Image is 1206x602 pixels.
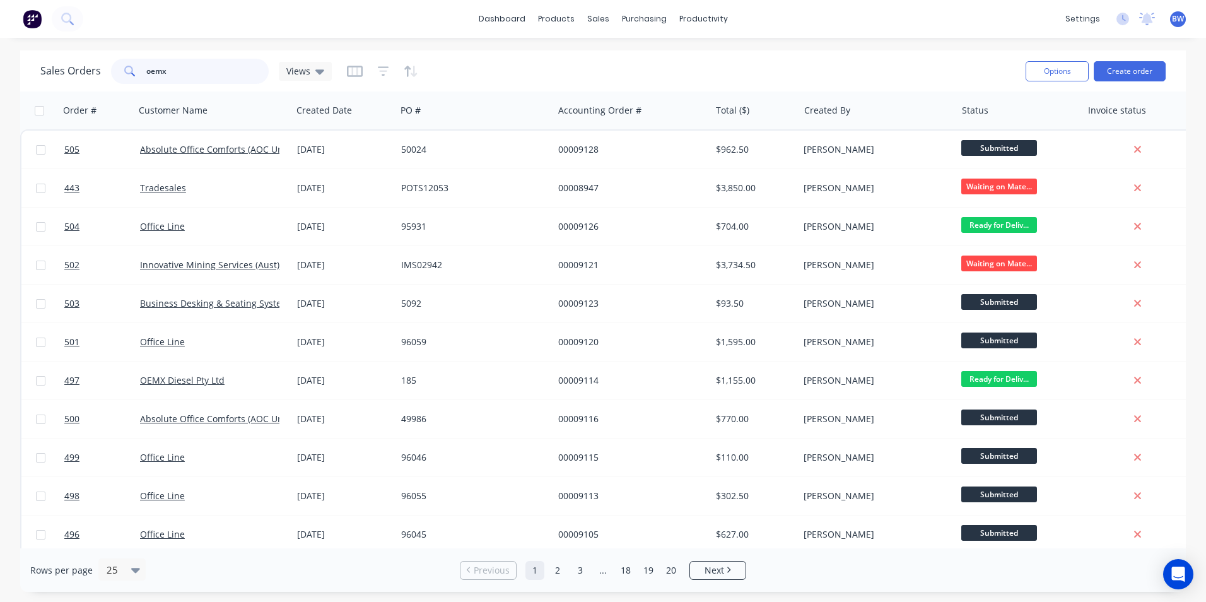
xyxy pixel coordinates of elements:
[474,564,510,577] span: Previous
[140,220,185,232] a: Office Line
[64,285,140,322] a: 503
[1172,13,1184,25] span: BW
[64,143,79,156] span: 505
[716,104,749,117] div: Total ($)
[716,182,790,194] div: $3,850.00
[401,528,541,541] div: 96045
[297,451,391,464] div: [DATE]
[716,374,790,387] div: $1,155.00
[716,220,790,233] div: $704.00
[401,182,541,194] div: POTS12053
[286,64,310,78] span: Views
[297,336,391,348] div: [DATE]
[961,410,1037,425] span: Submitted
[804,259,944,271] div: [PERSON_NAME]
[705,564,724,577] span: Next
[558,259,698,271] div: 00009121
[140,182,186,194] a: Tradesales
[558,104,641,117] div: Accounting Order #
[961,333,1037,348] span: Submitted
[472,9,532,28] a: dashboard
[804,104,850,117] div: Created By
[401,297,541,310] div: 5092
[558,374,698,387] div: 00009114
[40,65,101,77] h1: Sales Orders
[1059,9,1106,28] div: settings
[64,362,140,399] a: 497
[296,104,352,117] div: Created Date
[64,336,79,348] span: 501
[961,448,1037,464] span: Submitted
[1088,104,1146,117] div: Invoice status
[401,374,541,387] div: 185
[139,104,208,117] div: Customer Name
[558,451,698,464] div: 00009115
[716,451,790,464] div: $110.00
[804,220,944,233] div: [PERSON_NAME]
[401,451,541,464] div: 96046
[64,439,140,476] a: 499
[64,297,79,310] span: 503
[558,336,698,348] div: 00009120
[961,371,1037,387] span: Ready for Deliv...
[401,220,541,233] div: 95931
[1094,61,1166,81] button: Create order
[804,182,944,194] div: [PERSON_NAME]
[616,561,635,580] a: Page 18
[1026,61,1089,81] button: Options
[146,59,269,84] input: Search...
[716,336,790,348] div: $1,595.00
[64,451,79,464] span: 499
[23,9,42,28] img: Factory
[64,516,140,553] a: 496
[140,259,310,271] a: Innovative Mining Services (Aust) Pty Ltd
[64,208,140,245] a: 504
[804,297,944,310] div: [PERSON_NAME]
[64,400,140,438] a: 500
[140,451,185,463] a: Office Line
[30,564,93,577] span: Rows per page
[401,490,541,502] div: 96055
[63,104,97,117] div: Order #
[961,217,1037,233] span: Ready for Deliv...
[455,561,751,580] ul: Pagination
[558,220,698,233] div: 00009126
[532,9,581,28] div: products
[558,528,698,541] div: 00009105
[581,9,616,28] div: sales
[558,413,698,425] div: 00009116
[297,143,391,156] div: [DATE]
[140,413,316,425] a: Absolute Office Comforts (AOC Unit Trust)
[571,561,590,580] a: Page 3
[64,246,140,284] a: 502
[297,220,391,233] div: [DATE]
[558,297,698,310] div: 00009123
[297,490,391,502] div: [DATE]
[961,294,1037,310] span: Submitted
[961,256,1037,271] span: Waiting on Mate...
[64,323,140,361] a: 501
[401,413,541,425] div: 49986
[140,336,185,348] a: Office Line
[64,374,79,387] span: 497
[297,297,391,310] div: [DATE]
[558,143,698,156] div: 00009128
[716,143,790,156] div: $962.50
[662,561,681,580] a: Page 20
[64,220,79,233] span: 504
[64,490,79,502] span: 498
[716,259,790,271] div: $3,734.50
[961,487,1037,502] span: Submitted
[804,528,944,541] div: [PERSON_NAME]
[401,259,541,271] div: IMS02942
[716,528,790,541] div: $627.00
[140,297,294,309] a: Business Desking & Seating Systems
[64,413,79,425] span: 500
[690,564,746,577] a: Next page
[140,143,316,155] a: Absolute Office Comforts (AOC Unit Trust)
[673,9,734,28] div: productivity
[401,104,421,117] div: PO #
[558,490,698,502] div: 00009113
[639,561,658,580] a: Page 19
[804,413,944,425] div: [PERSON_NAME]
